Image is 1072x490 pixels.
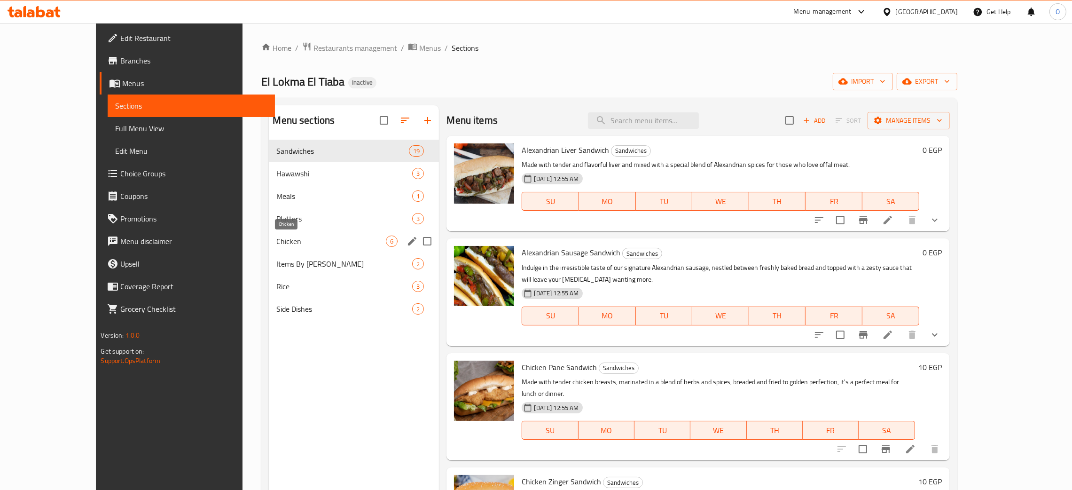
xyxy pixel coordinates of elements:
[522,192,579,211] button: SU
[276,303,412,315] div: Side Dishes
[579,192,636,211] button: MO
[313,42,397,54] span: Restaurants management
[923,324,946,346] button: show more
[302,42,397,54] a: Restaurants management
[100,298,275,320] a: Grocery Checklist
[409,147,423,156] span: 19
[276,168,412,179] span: Hawawshi
[522,307,579,325] button: SU
[276,190,412,202] span: Meals
[261,42,957,54] nav: breadcrumb
[583,309,632,323] span: MO
[446,113,498,127] h2: Menu items
[101,329,124,341] span: Version:
[125,329,140,341] span: 1.0.0
[276,258,412,269] span: Items By [PERSON_NAME]
[522,159,919,171] p: Made with tender and flavorful liver and mixed with a special blend of Alexandrian spices for tho...
[405,234,419,248] button: edit
[799,113,829,128] button: Add
[269,207,439,230] div: Platters3
[923,246,942,259] h6: 0 EGP
[269,298,439,320] div: Side Dishes2
[579,421,634,440] button: MO
[115,145,267,157] span: Edit Menu
[588,112,699,129] input: search
[412,213,424,224] div: items
[905,443,916,455] a: Edit menu item
[100,49,275,72] a: Branches
[583,195,632,208] span: MO
[923,143,942,157] h6: 0 EGP
[866,309,916,323] span: SA
[101,345,144,357] span: Get support on:
[599,363,638,373] span: Sandwiches
[100,72,275,95] a: Menus
[454,246,514,306] img: Alexandrian Sausage Sandwich
[852,324,875,346] button: Branch-specific-item
[636,192,693,211] button: TU
[269,140,439,162] div: Sandwiches19
[115,100,267,111] span: Sections
[269,253,439,275] div: Items By [PERSON_NAME]2
[866,195,916,208] span: SA
[862,307,919,325] button: SA
[862,192,919,211] button: SA
[108,95,275,117] a: Sections
[696,309,745,323] span: WE
[923,209,946,231] button: show more
[840,76,885,87] span: import
[611,145,651,157] div: Sandwiches
[120,236,267,247] span: Menu disclaimer
[753,195,802,208] span: TH
[269,230,439,253] div: Chicken6edit
[622,248,662,259] div: Sandwiches
[276,145,409,157] span: Sandwiches
[295,42,298,54] li: /
[692,307,749,325] button: WE
[348,79,376,87] span: Inactive
[803,421,859,440] button: FR
[603,477,642,488] span: Sandwiches
[830,325,850,345] span: Select to update
[120,55,267,66] span: Branches
[412,168,424,179] div: items
[919,475,942,488] h6: 10 EGP
[640,309,689,323] span: TU
[901,324,923,346] button: delete
[276,281,412,292] span: Rice
[108,140,275,162] a: Edit Menu
[897,73,957,90] button: export
[636,307,693,325] button: TU
[413,214,423,223] span: 3
[261,71,344,92] span: El Lokma El Tiaba
[794,6,852,17] div: Menu-management
[875,115,942,126] span: Manage items
[603,477,643,488] div: Sandwiches
[751,424,799,437] span: TH
[269,162,439,185] div: Hawawshi3
[929,214,940,226] svg: Show Choices
[753,309,802,323] span: TH
[809,309,859,323] span: FR
[122,78,267,89] span: Menus
[802,115,827,126] span: Add
[530,289,582,298] span: [DATE] 12:55 AM
[276,213,412,224] span: Platters
[120,190,267,202] span: Coupons
[100,253,275,275] a: Upsell
[100,230,275,253] a: Menu disclaimer
[640,195,689,208] span: TU
[919,361,942,374] h6: 10 EGP
[623,248,662,259] span: Sandwiches
[100,207,275,230] a: Promotions
[276,258,412,269] div: Items By Kilo
[412,190,424,202] div: items
[829,113,868,128] span: Select section first
[901,209,923,231] button: delete
[413,169,423,178] span: 3
[530,403,582,412] span: [DATE] 12:55 AM
[100,162,275,185] a: Choice Groups
[419,42,441,54] span: Menus
[522,262,919,285] p: Indulge in the irresistible taste of our signature Alexandrian sausage, nestled between freshly b...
